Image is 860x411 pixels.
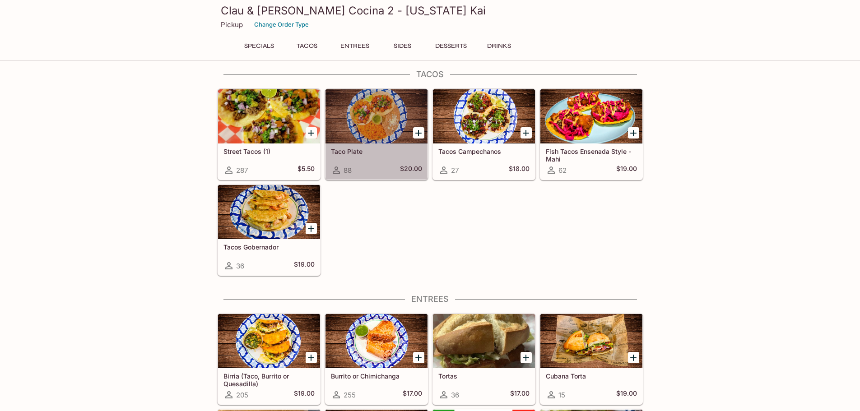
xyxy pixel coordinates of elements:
[413,352,424,363] button: Add Burrito or Chimichanga
[306,223,317,234] button: Add Tacos Gobernador
[616,165,637,175] h5: $19.00
[540,89,642,143] div: Fish Tacos Ensenada Style - Mahi
[306,127,317,139] button: Add Street Tacos (1)
[438,148,530,155] h5: Tacos Campechanos
[403,389,422,400] h5: $17.00
[540,89,643,180] a: Fish Tacos Ensenada Style - Mahi62$19.00
[250,18,313,32] button: Change Order Type
[540,314,643,405] a: Cubana Torta15$19.00
[236,166,248,175] span: 287
[325,314,428,368] div: Burrito or Chimichanga
[223,148,315,155] h5: Street Tacos (1)
[413,127,424,139] button: Add Taco Plate
[287,40,327,52] button: Tacos
[433,314,535,368] div: Tortas
[616,389,637,400] h5: $19.00
[325,89,428,143] div: Taco Plate
[239,40,279,52] button: Specials
[558,391,565,399] span: 15
[325,314,428,405] a: Burrito or Chimichanga255$17.00
[540,314,642,368] div: Cubana Torta
[430,40,472,52] button: Desserts
[344,166,352,175] span: 88
[218,185,321,276] a: Tacos Gobernador36$19.00
[218,89,321,180] a: Street Tacos (1)287$5.50
[432,89,535,180] a: Tacos Campechanos27$18.00
[218,314,321,405] a: Birria (Taco, Burrito or Quesadilla)205$19.00
[479,40,520,52] button: Drinks
[400,165,422,175] h5: $20.00
[217,294,643,304] h4: Entrees
[432,314,535,405] a: Tortas36$17.00
[382,40,423,52] button: Sides
[223,372,315,387] h5: Birria (Taco, Burrito or Quesadilla)
[521,127,532,139] button: Add Tacos Campechanos
[221,4,640,18] h3: Clau & [PERSON_NAME] Cocina 2 - [US_STATE] Kai
[236,262,244,270] span: 36
[509,165,530,175] h5: $18.00
[218,314,320,368] div: Birria (Taco, Burrito or Quesadilla)
[294,260,315,271] h5: $19.00
[218,185,320,239] div: Tacos Gobernador
[223,243,315,251] h5: Tacos Gobernador
[558,166,567,175] span: 62
[344,391,356,399] span: 255
[546,148,637,162] h5: Fish Tacos Ensenada Style - Mahi
[306,352,317,363] button: Add Birria (Taco, Burrito or Quesadilla)
[217,69,643,79] h4: Tacos
[546,372,637,380] h5: Cubana Torta
[521,352,532,363] button: Add Tortas
[294,389,315,400] h5: $19.00
[451,166,459,175] span: 27
[236,391,248,399] span: 205
[325,89,428,180] a: Taco Plate88$20.00
[628,127,639,139] button: Add Fish Tacos Ensenada Style - Mahi
[451,391,459,399] span: 36
[298,165,315,175] h5: $5.50
[335,40,375,52] button: Entrees
[331,148,422,155] h5: Taco Plate
[628,352,639,363] button: Add Cubana Torta
[438,372,530,380] h5: Tortas
[510,389,530,400] h5: $17.00
[331,372,422,380] h5: Burrito or Chimichanga
[221,20,243,29] p: Pickup
[218,89,320,143] div: Street Tacos (1)
[433,89,535,143] div: Tacos Campechanos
